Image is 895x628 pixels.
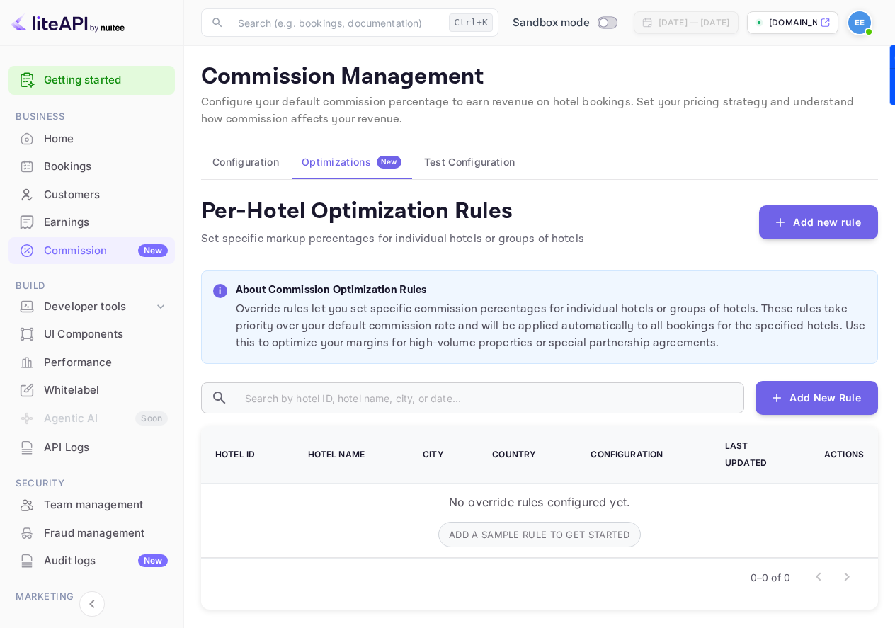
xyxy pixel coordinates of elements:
[807,426,878,484] th: Actions
[234,382,744,413] input: Search by hotel ID, hotel name, city, or date...
[438,522,641,547] button: Add a sample rule to get started
[475,426,574,484] th: Country
[8,109,175,125] span: Business
[201,231,584,248] p: Set specific markup percentages for individual hotels or groups of hotels
[8,434,175,462] div: API Logs
[659,16,729,29] div: [DATE] — [DATE]
[79,591,105,617] button: Collapse navigation
[8,153,175,179] a: Bookings
[413,145,526,179] button: Test Configuration
[8,66,175,95] div: Getting started
[574,426,708,484] th: Configuration
[708,426,807,484] th: Last Updated
[236,282,866,299] p: About Commission Optimization Rules
[201,426,291,484] th: Hotel ID
[8,295,175,319] div: Developer tools
[8,209,175,235] a: Earnings
[8,520,175,547] div: Fraud management
[44,187,168,203] div: Customers
[751,570,790,585] p: 0–0 of 0
[8,520,175,546] a: Fraud management
[201,94,878,128] p: Configure your default commission percentage to earn revenue on hotel bookings. Set your pricing ...
[8,491,175,519] div: Team management
[138,554,168,567] div: New
[756,381,878,415] button: Add New Rule
[44,131,168,147] div: Home
[44,326,168,343] div: UI Components
[201,197,584,225] h4: Per-Hotel Optimization Rules
[8,349,175,377] div: Performance
[8,209,175,236] div: Earnings
[759,205,878,239] button: Add new rule
[8,237,175,263] a: CommissionNew
[8,589,175,605] span: Marketing
[291,426,406,484] th: Hotel Name
[44,525,168,542] div: Fraud management
[8,278,175,294] span: Build
[8,181,175,209] div: Customers
[8,491,175,518] a: Team management
[44,497,168,513] div: Team management
[219,285,221,297] p: i
[8,125,175,153] div: Home
[507,15,622,31] div: Switch to Production mode
[513,15,590,31] span: Sandbox mode
[8,377,175,403] a: Whitelabel
[8,153,175,181] div: Bookings
[8,349,175,375] a: Performance
[229,8,443,37] input: Search (e.g. bookings, documentation)
[44,215,168,231] div: Earnings
[44,440,168,456] div: API Logs
[8,321,175,348] div: UI Components
[44,299,154,315] div: Developer tools
[44,610,168,627] div: Promo codes
[8,377,175,404] div: Whitelabel
[406,426,475,484] th: City
[44,243,168,259] div: Commission
[8,321,175,347] a: UI Components
[44,355,168,371] div: Performance
[11,11,125,34] img: LiteAPI logo
[236,301,866,352] p: Override rules let you set specific commission percentages for individual hotels or groups of hot...
[8,547,175,575] div: Audit logsNew
[201,145,290,179] button: Configuration
[8,434,175,460] a: API Logs
[8,125,175,152] a: Home
[377,157,401,166] span: New
[44,159,168,175] div: Bookings
[8,181,175,207] a: Customers
[44,553,168,569] div: Audit logs
[769,16,817,29] p: [DOMAIN_NAME]
[8,476,175,491] span: Security
[8,237,175,265] div: CommissionNew
[848,11,871,34] img: Em Em
[8,547,175,573] a: Audit logsNew
[302,156,401,169] div: Optimizations
[44,72,168,89] a: Getting started
[138,244,168,257] div: New
[449,493,630,510] p: No override rules configured yet.
[44,382,168,399] div: Whitelabel
[449,13,493,32] div: Ctrl+K
[201,63,878,91] p: Commission Management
